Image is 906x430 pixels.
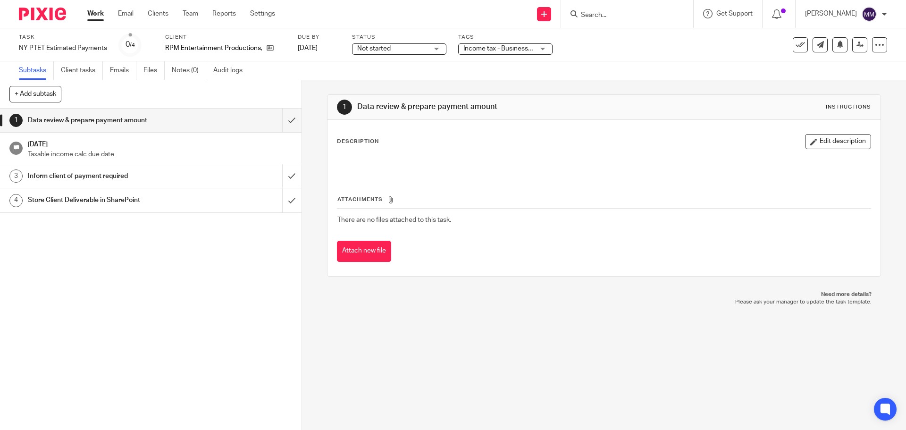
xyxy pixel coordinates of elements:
[463,45,538,52] span: Income tax - Business + 1
[165,43,262,53] p: RPM Entertainment Productions, Inc.
[183,9,198,18] a: Team
[357,102,624,112] h1: Data review & prepare payment amount
[28,113,191,127] h1: Data review & prepare payment amount
[19,43,107,53] div: NY PTET Estimated Payments
[352,34,446,41] label: Status
[9,169,23,183] div: 3
[9,114,23,127] div: 1
[250,9,275,18] a: Settings
[336,298,871,306] p: Please ask your manager to update the task template.
[580,11,665,20] input: Search
[148,9,168,18] a: Clients
[28,169,191,183] h1: Inform client of payment required
[9,194,23,207] div: 4
[826,103,871,111] div: Instructions
[143,61,165,80] a: Files
[9,86,61,102] button: + Add subtask
[28,150,292,159] p: Taxable income calc due date
[337,138,379,145] p: Description
[357,45,391,52] span: Not started
[336,291,871,298] p: Need more details?
[212,9,236,18] a: Reports
[805,134,871,149] button: Edit description
[28,193,191,207] h1: Store Client Deliverable in SharePoint
[862,7,877,22] img: svg%3E
[126,39,135,50] div: 0
[110,61,136,80] a: Emails
[298,45,318,51] span: [DATE]
[805,9,857,18] p: [PERSON_NAME]
[337,217,451,223] span: There are no files attached to this task.
[172,61,206,80] a: Notes (0)
[61,61,103,80] a: Client tasks
[337,100,352,115] div: 1
[19,34,107,41] label: Task
[458,34,553,41] label: Tags
[28,137,292,149] h1: [DATE]
[716,10,753,17] span: Get Support
[130,42,135,48] small: /4
[337,241,391,262] button: Attach new file
[165,34,286,41] label: Client
[87,9,104,18] a: Work
[298,34,340,41] label: Due by
[213,61,250,80] a: Audit logs
[19,61,54,80] a: Subtasks
[118,9,134,18] a: Email
[337,197,383,202] span: Attachments
[19,8,66,20] img: Pixie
